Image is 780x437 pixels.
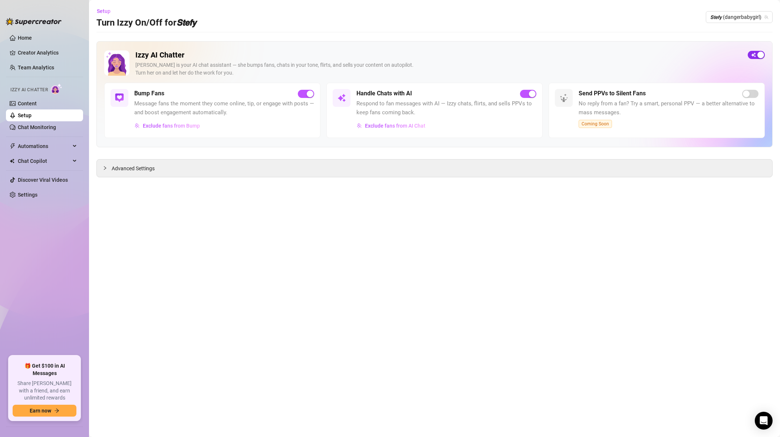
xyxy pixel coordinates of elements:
img: svg%3e [357,123,362,128]
span: team [764,15,769,19]
span: Chat Copilot [18,155,70,167]
img: svg%3e [115,93,124,102]
a: Discover Viral Videos [18,177,68,183]
h5: Bump Fans [134,89,164,98]
img: svg%3e [337,93,346,102]
span: Setup [97,8,111,14]
img: AI Chatter [51,83,62,94]
div: collapsed [103,164,112,172]
a: Team Analytics [18,65,54,70]
span: Earn now [30,408,51,414]
button: Exclude fans from AI Chat [356,120,426,132]
div: [PERSON_NAME] is your AI chat assistant — she bumps fans, chats in your tone, flirts, and sells y... [135,61,742,77]
h3: Turn Izzy On/Off for 𝙎𝙩𝙚𝙛𝙮 [96,17,196,29]
a: Chat Monitoring [18,124,56,130]
span: No reply from a fan? Try a smart, personal PPV — a better alternative to mass messages. [579,99,758,117]
a: Settings [18,192,37,198]
div: Open Intercom Messenger [755,412,773,430]
img: svg%3e [135,123,140,128]
span: 🎁 Get $100 in AI Messages [13,362,76,377]
span: thunderbolt [10,143,16,149]
span: Exclude fans from Bump [143,123,200,129]
span: Respond to fan messages with AI — Izzy chats, flirts, and sells PPVs to keep fans coming back. [356,99,536,117]
span: Share [PERSON_NAME] with a friend, and earn unlimited rewards [13,380,76,402]
span: Advanced Settings [112,164,155,172]
h5: Handle Chats with AI [356,89,412,98]
a: Creator Analytics [18,47,77,59]
span: arrow-right [54,408,59,413]
span: 𝙎𝙩𝙚𝙛𝙮 (dangerbabygirl) [710,11,768,23]
h5: Send PPVs to Silent Fans [579,89,646,98]
span: Coming Soon [579,120,612,128]
span: Exclude fans from AI Chat [365,123,425,129]
img: Chat Copilot [10,158,14,164]
button: Exclude fans from Bump [134,120,200,132]
span: Izzy AI Chatter [10,86,48,93]
img: logo-BBDzfeDw.svg [6,18,62,25]
h2: Izzy AI Chatter [135,50,742,60]
span: collapsed [103,166,107,170]
button: Setup [96,5,116,17]
span: Automations [18,140,70,152]
img: Izzy AI Chatter [104,50,129,76]
img: svg%3e [559,93,568,102]
span: Message fans the moment they come online, tip, or engage with posts — and boost engagement automa... [134,99,314,117]
button: Earn nowarrow-right [13,405,76,417]
a: Setup [18,112,32,118]
a: Home [18,35,32,41]
a: Content [18,101,37,106]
